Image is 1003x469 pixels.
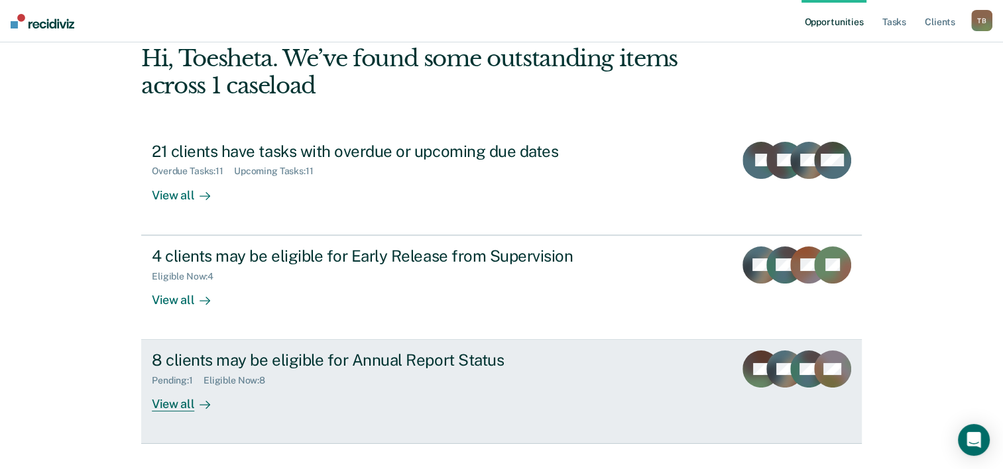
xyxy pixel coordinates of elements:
div: Overdue Tasks : 11 [152,166,234,177]
div: View all [152,282,226,307]
div: 21 clients have tasks with overdue or upcoming due dates [152,142,617,161]
a: 21 clients have tasks with overdue or upcoming due datesOverdue Tasks:11Upcoming Tasks:11View all [141,131,862,235]
div: Open Intercom Messenger [958,424,990,456]
div: Hi, Toesheta. We’ve found some outstanding items across 1 caseload [141,45,717,99]
div: 4 clients may be eligible for Early Release from Supervision [152,246,617,266]
div: Pending : 1 [152,375,204,386]
a: 4 clients may be eligible for Early Release from SupervisionEligible Now:4View all [141,235,862,340]
button: TB [971,10,992,31]
div: 8 clients may be eligible for Annual Report Status [152,350,617,370]
img: Recidiviz [11,14,74,28]
div: Eligible Now : 8 [204,375,276,386]
div: T B [971,10,992,31]
div: View all [152,386,226,412]
div: View all [152,177,226,203]
div: Upcoming Tasks : 11 [234,166,324,177]
a: 8 clients may be eligible for Annual Report StatusPending:1Eligible Now:8View all [141,340,862,444]
div: Eligible Now : 4 [152,271,224,282]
